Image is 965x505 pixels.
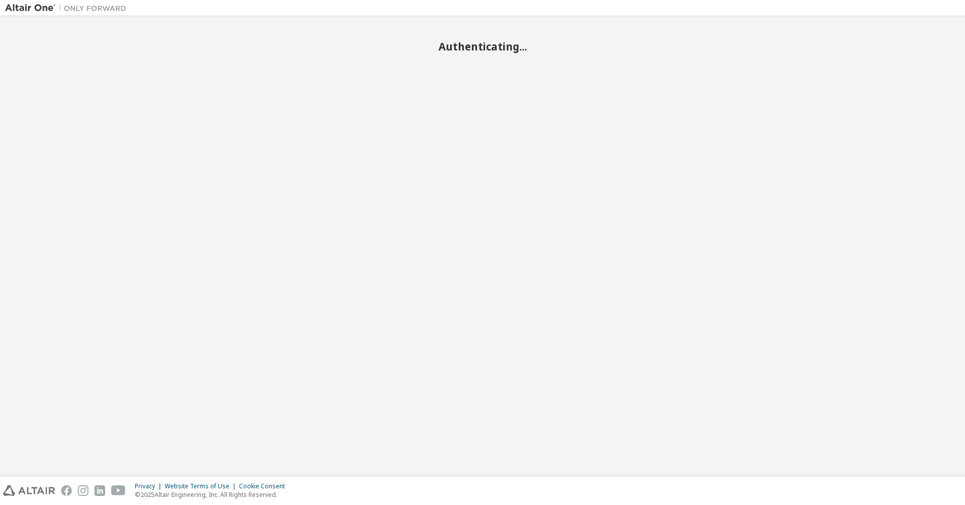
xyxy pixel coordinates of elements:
[135,490,291,499] p: © 2025 Altair Engineering, Inc. All Rights Reserved.
[61,485,72,496] img: facebook.svg
[239,482,291,490] div: Cookie Consent
[94,485,105,496] img: linkedin.svg
[111,485,126,496] img: youtube.svg
[5,3,131,13] img: Altair One
[78,485,88,496] img: instagram.svg
[3,485,55,496] img: altair_logo.svg
[165,482,239,490] div: Website Terms of Use
[135,482,165,490] div: Privacy
[5,40,960,53] h2: Authenticating...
